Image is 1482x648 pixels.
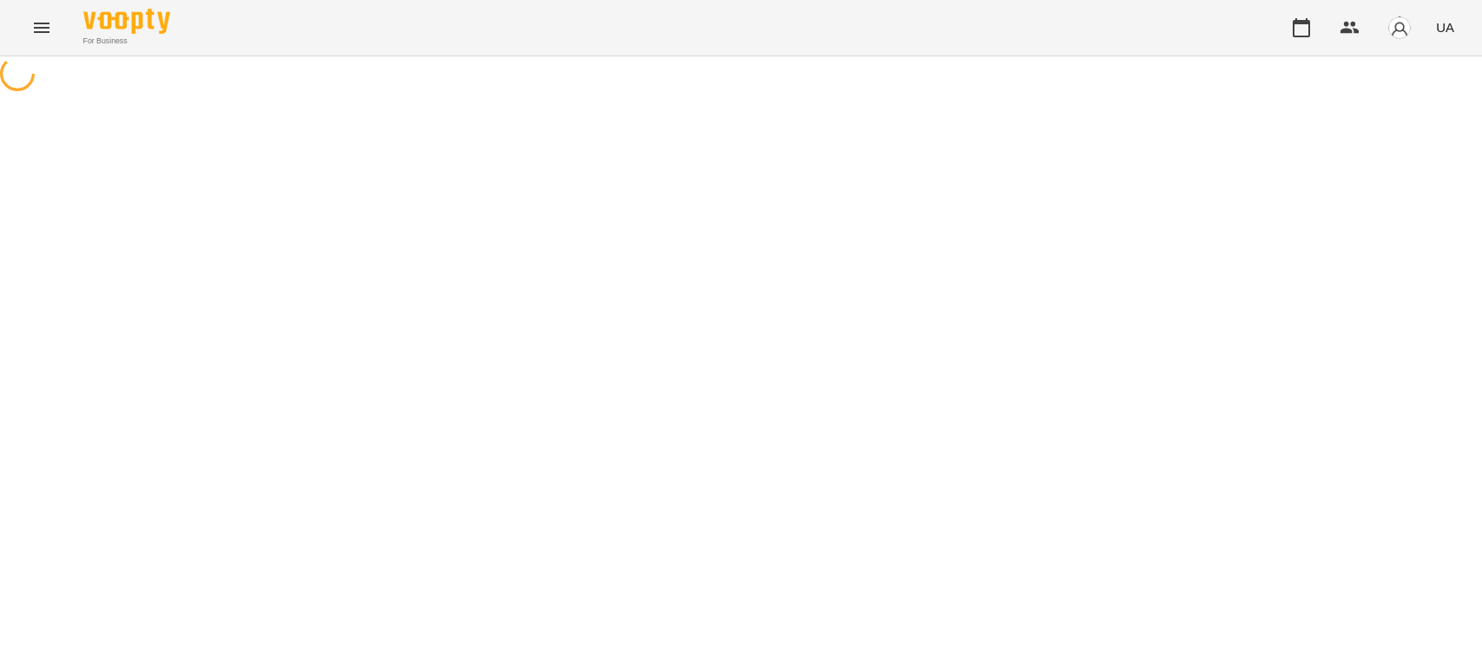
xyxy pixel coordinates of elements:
span: UA [1436,18,1454,36]
img: Voopty Logo [83,9,170,34]
button: Menu [21,7,63,49]
span: For Business [83,36,170,47]
img: avatar_s.png [1387,16,1412,40]
button: UA [1429,11,1461,43]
